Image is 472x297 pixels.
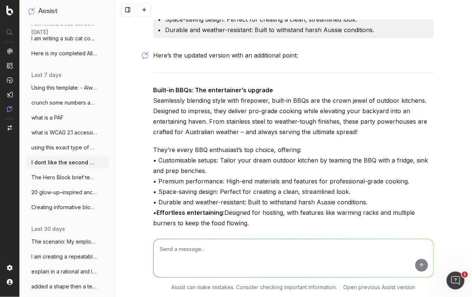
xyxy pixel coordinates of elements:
[153,85,434,137] p: Seamlessly blending style with firepower, built-in BBQs are the crown jewel of outdoor kitchens. ...
[28,6,106,16] button: Assist
[31,129,97,136] span: what is WCAG 2.1 accessibility requireme
[25,127,109,139] button: what is WCAG 2.1 accessibility requireme
[25,142,109,154] button: using this exact type of content templat
[31,268,97,275] span: explain in a rational and logical manner
[38,6,58,16] h1: Assist
[25,97,109,109] button: crunch some numbers and gather data to g
[31,225,65,233] span: last 30 days
[7,77,13,83] img: Activation
[25,281,109,293] button: added a shape then a text box within on
[31,189,97,196] span: 20 glow-up–inspired anchor text lines fo
[7,106,13,112] img: Assist
[447,272,465,290] iframe: Intercom live chat
[31,99,97,106] span: crunch some numbers and gather data to g
[28,7,35,15] img: Assist
[25,266,109,278] button: explain in a rational and logical manner
[7,48,13,54] img: Analytics
[31,174,97,181] span: The Hero Block brief template Engaging
[172,284,337,291] p: Assist can make mistakes. Consider checking important information.
[31,71,62,79] span: last 7 days
[31,204,97,211] span: Creating informative block (of this leng
[31,144,97,151] span: using this exact type of content templat
[153,86,273,94] strong: Built-in BBQs: The entertainer’s upgrade
[31,238,97,245] span: The scenario: My employee is on to a sec
[7,125,12,130] img: Switch project
[25,157,109,168] button: I dont like the second half of this sent
[25,186,109,198] button: 20 glow-up–inspired anchor text lines fo
[7,92,13,98] img: Studio
[7,62,13,69] img: Intelligence
[462,272,468,278] span: 1
[142,52,149,59] img: Botify assist logo
[344,284,416,291] a: Open previous Assist version
[31,35,97,42] span: I am writing a sub cat content creation
[25,251,109,263] button: I am creating a repeatable prompt to gen
[31,50,97,57] span: Here is my completed All BBQs content pa
[25,33,109,44] button: I am writing a sub cat content creation
[153,50,434,61] p: Here’s the updated version with an additional point:
[31,84,97,92] span: Using this template: - Always use simple
[7,279,13,285] img: My account
[25,112,109,124] button: what is a PAF
[31,28,48,36] span: [DATE]
[7,265,13,271] img: Setting
[31,159,97,166] span: I dont like the second half of this sent
[25,82,109,94] button: Using this template: - Always use simple
[25,201,109,213] button: Creating informative block (of this leng
[25,171,109,183] button: The Hero Block brief template Engaging
[31,114,63,121] span: what is a PAF
[25,47,109,59] button: Here is my completed All BBQs content pa
[25,236,109,248] button: The scenario: My employee is on to a sec
[153,145,434,228] p: They’re every BBQ enthusiast’s top choice, offering: • Customisable setups: Tailor your dream out...
[31,283,97,290] span: added a shape then a text box within on
[31,253,97,260] span: I am creating a repeatable prompt to gen
[6,6,13,15] img: Botify logo
[156,209,224,216] strong: Effortless entertaining:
